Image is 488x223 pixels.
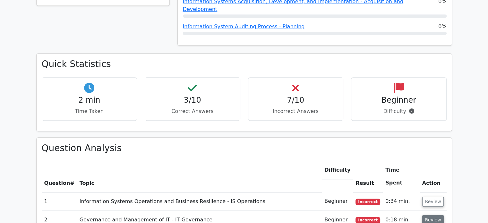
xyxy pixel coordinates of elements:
a: Information System Auditing Process - Planning [183,23,305,30]
h3: Question Analysis [42,143,447,154]
span: Question [44,180,70,186]
h4: Beginner [356,96,441,105]
h3: Quick Statistics [42,59,447,70]
span: 0% [438,23,446,30]
th: Action [420,161,447,192]
th: Result [353,161,383,192]
button: Review [422,197,444,207]
th: Difficulty [322,161,353,179]
p: Difficulty [356,107,441,115]
td: Information Systems Operations and Business Resilience - IS Operations [77,192,322,210]
h4: 7/10 [253,96,338,105]
td: 1 [42,192,77,210]
th: Topic [77,161,322,192]
th: Time Spent [383,161,419,192]
p: Time Taken [47,107,132,115]
th: # [42,161,77,192]
h4: 2 min [47,96,132,105]
p: Correct Answers [150,107,235,115]
td: Beginner [322,192,353,210]
td: 0:34 min. [383,192,419,210]
span: Incorrect [355,199,380,205]
h4: 3/10 [150,96,235,105]
p: Incorrect Answers [253,107,338,115]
